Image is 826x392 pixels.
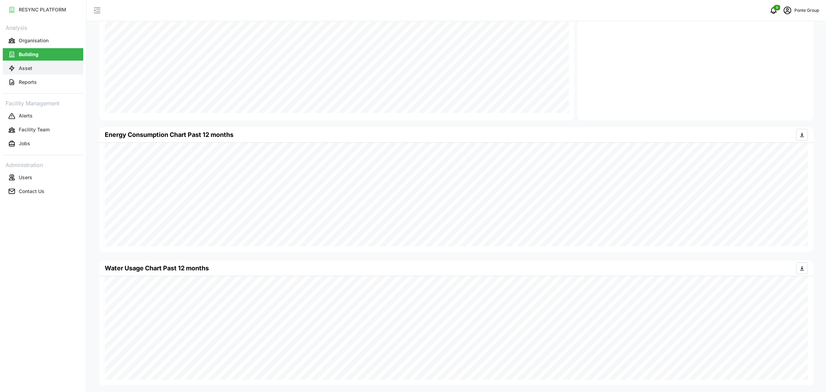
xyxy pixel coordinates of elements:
[19,37,49,44] p: Organisation
[3,123,83,137] a: Facility Team
[19,51,39,58] p: Building
[3,76,83,88] button: Reports
[776,5,778,10] span: 0
[3,48,83,61] button: Building
[19,65,32,72] p: Asset
[19,112,33,119] p: Alerts
[19,188,44,195] p: Contact Us
[19,79,37,86] p: Reports
[3,138,83,150] button: Jobs
[3,3,83,16] button: RESYNC PLATFORM
[19,126,50,133] p: Facility Team
[781,3,794,17] button: schedule
[19,6,66,13] p: RESYNC PLATFORM
[3,110,83,122] button: Alerts
[3,159,83,169] p: Administration
[3,98,83,108] p: Facility Management
[3,124,83,136] button: Facility Team
[19,140,30,147] p: Jobs
[3,62,83,75] button: Asset
[3,109,83,123] a: Alerts
[3,185,83,198] button: Contact Us
[3,61,83,75] a: Asset
[3,34,83,47] a: Organisation
[105,263,209,273] p: Water Usage Chart Past 12 months
[19,174,32,181] p: Users
[3,171,83,184] button: Users
[3,34,83,47] button: Organisation
[105,130,233,140] p: Energy Consumption Chart Past 12 months
[794,7,819,14] p: Ponte Group
[3,171,83,184] a: Users
[3,137,83,151] a: Jobs
[3,3,83,17] a: RESYNC PLATFORM
[3,22,83,32] p: Analysis
[3,75,83,89] a: Reports
[767,3,781,17] button: notifications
